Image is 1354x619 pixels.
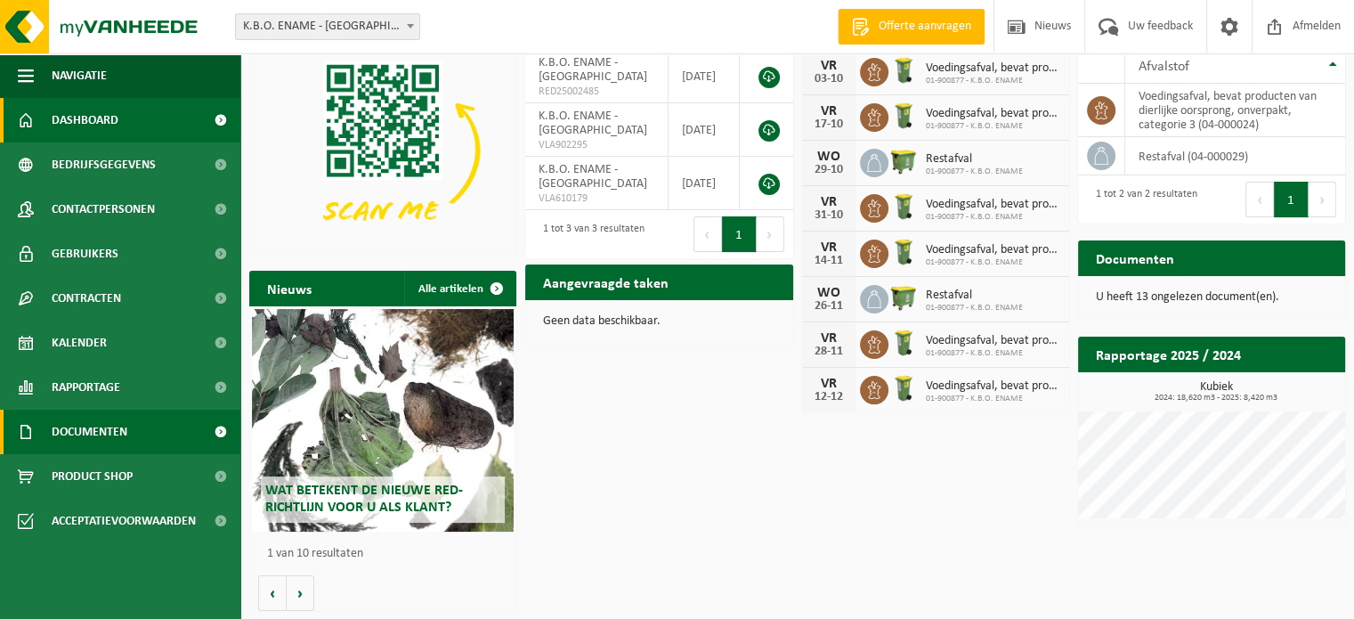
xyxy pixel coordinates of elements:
span: 01-900877 - K.B.O. ENAME [926,167,1023,177]
span: Restafval [926,152,1023,167]
td: [DATE] [669,50,741,103]
span: Wat betekent de nieuwe RED-richtlijn voor u als klant? [265,484,463,515]
div: VR [811,331,847,346]
div: 26-11 [811,300,847,313]
span: K.B.O. ENAME - [GEOGRAPHIC_DATA] [539,163,647,191]
td: voedingsafval, bevat producten van dierlijke oorsprong, onverpakt, categorie 3 (04-000024) [1125,84,1345,137]
button: Next [1309,182,1336,217]
h2: Documenten [1078,240,1192,275]
div: VR [811,104,847,118]
span: K.B.O. ENAME - [GEOGRAPHIC_DATA] [539,56,647,84]
button: 1 [1274,182,1309,217]
span: Voedingsafval, bevat producten van dierlijke oorsprong, onverpakt, categorie 3 [926,198,1060,212]
span: Offerte aanvragen [874,18,976,36]
button: 1 [722,216,757,252]
span: VLA610179 [539,191,654,206]
div: 17-10 [811,118,847,131]
img: WB-1100-HPE-GN-50 [888,146,919,176]
span: Kalender [52,321,107,365]
img: WB-0140-HPE-GN-50 [888,191,919,222]
p: U heeft 13 ongelezen document(en). [1096,291,1327,304]
span: Voedingsafval, bevat producten van dierlijke oorsprong, onverpakt, categorie 3 [926,61,1060,76]
td: [DATE] [669,103,741,157]
span: Gebruikers [52,232,118,276]
span: 01-900877 - K.B.O. ENAME [926,76,1060,86]
div: VR [811,195,847,209]
p: Geen data beschikbaar. [543,315,774,328]
span: VLA902295 [539,138,654,152]
button: Next [757,216,784,252]
img: WB-0140-HPE-GN-50 [888,373,919,403]
span: 01-900877 - K.B.O. ENAME [926,121,1060,132]
h2: Nieuws [249,271,329,305]
div: 12-12 [811,391,847,403]
a: Bekijk rapportage [1212,371,1343,407]
span: K.B.O. ENAME - OUDENAARDE [236,14,419,39]
div: VR [811,59,847,73]
span: Voedingsafval, bevat producten van dierlijke oorsprong, onverpakt, categorie 3 [926,107,1060,121]
span: 01-900877 - K.B.O. ENAME [926,394,1060,404]
p: 1 van 10 resultaten [267,548,507,560]
span: 01-900877 - K.B.O. ENAME [926,212,1060,223]
div: 1 tot 2 van 2 resultaten [1087,180,1197,219]
img: WB-0140-HPE-GN-50 [888,237,919,267]
h2: Rapportage 2025 / 2024 [1078,337,1259,371]
span: Voedingsafval, bevat producten van dierlijke oorsprong, onverpakt, categorie 3 [926,243,1060,257]
span: Navigatie [52,53,107,98]
span: Dashboard [52,98,118,143]
span: K.B.O. ENAME - [GEOGRAPHIC_DATA] [539,110,647,137]
div: 14-11 [811,255,847,267]
span: Bedrijfsgegevens [52,143,156,187]
span: Rapportage [52,365,120,410]
div: 03-10 [811,73,847,86]
span: 01-900877 - K.B.O. ENAME [926,348,1060,359]
td: restafval (04-000029) [1125,137,1345,175]
span: Restafval [926,289,1023,303]
span: 01-900877 - K.B.O. ENAME [926,303,1023,314]
span: 2024: 18,620 m3 - 2025: 8,420 m3 [1087,394,1345,403]
span: 01-900877 - K.B.O. ENAME [926,257,1060,268]
button: Volgende [287,575,314,611]
div: 1 tot 3 van 3 resultaten [534,215,645,254]
div: 29-10 [811,164,847,176]
div: VR [811,377,847,391]
a: Alle artikelen [404,271,515,306]
button: Previous [693,216,722,252]
h2: Aangevraagde taken [525,265,686,299]
img: WB-1100-HPE-GN-50 [888,282,919,313]
h3: Kubiek [1087,381,1345,403]
img: WB-0140-HPE-GN-50 [888,101,919,131]
span: Contracten [52,276,121,321]
a: Wat betekent de nieuwe RED-richtlijn voor u als klant? [252,309,514,532]
span: Voedingsafval, bevat producten van dierlijke oorsprong, onverpakt, categorie 3 [926,334,1060,348]
span: Documenten [52,410,127,454]
button: Vorige [258,575,287,611]
div: 31-10 [811,209,847,222]
span: Product Shop [52,454,133,499]
img: WB-0140-HPE-GN-50 [888,328,919,358]
div: VR [811,240,847,255]
button: Previous [1245,182,1274,217]
div: WO [811,286,847,300]
td: [DATE] [669,157,741,210]
div: WO [811,150,847,164]
img: WB-0140-HPE-GN-50 [888,55,919,86]
div: 28-11 [811,346,847,358]
span: K.B.O. ENAME - OUDENAARDE [235,13,420,40]
span: Afvalstof [1139,60,1189,74]
span: Voedingsafval, bevat producten van dierlijke oorsprong, onverpakt, categorie 3 [926,379,1060,394]
a: Offerte aanvragen [838,9,985,45]
span: Acceptatievoorwaarden [52,499,196,543]
img: Download de VHEPlus App [249,50,516,250]
span: RED25002485 [539,85,654,99]
span: Contactpersonen [52,187,155,232]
